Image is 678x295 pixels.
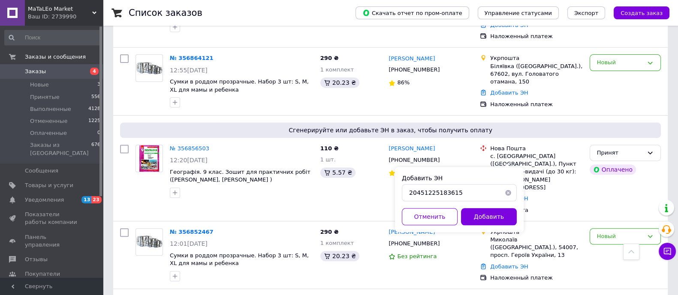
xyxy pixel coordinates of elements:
span: Экспорт [574,10,598,16]
span: 3 [97,81,100,89]
span: Новые [30,81,49,89]
div: Укрпошта [490,228,582,236]
span: Панель управления [25,233,79,249]
span: Управление статусами [485,10,552,16]
a: Фото товару [136,54,163,82]
span: Покупатели [25,270,60,278]
div: [PHONE_NUMBER] [387,155,441,166]
span: 556 [91,93,100,101]
span: Оплаченные [30,129,67,137]
button: Создать заказ [614,6,669,19]
span: Принятые [30,93,60,101]
span: Уведомления [25,196,64,204]
span: 0 [97,129,100,137]
div: 5.57 ₴ [320,167,356,178]
button: Экспорт [567,6,605,19]
a: № 356864121 [170,55,214,61]
span: 1 комплект [320,240,354,246]
div: Новый [597,58,643,67]
a: Фото товару [136,228,163,256]
span: 1 комплект [320,66,354,73]
div: Оплачено [590,164,636,175]
div: Пром-оплата [490,206,582,214]
a: Сумки в роддом прозрачные. Набор 3 шт: S, M, XL для мамы и ребенка [170,78,309,93]
img: Фото товару [136,62,163,75]
span: Создать заказ [621,10,663,16]
span: 4 [90,68,99,75]
a: № 356856503 [170,145,209,152]
span: Товары и услуги [25,182,73,189]
img: Фото товару [136,235,163,248]
a: Сумки в роддом прозрачные. Набор 3 шт: S, M, XL для мамы и ребенка [170,252,309,267]
a: Географія. 9 клас. Зошит для практичних робіт ([PERSON_NAME], [PERSON_NAME] ) [170,169,310,183]
img: Фото товару [139,145,159,172]
a: [PERSON_NAME] [389,228,435,236]
span: Сообщения [25,167,58,175]
span: Отмененные [30,117,67,125]
button: Чат с покупателем [659,243,676,260]
a: [PERSON_NAME] [389,55,435,63]
span: Заказы [25,68,46,75]
span: 12:20[DATE] [170,157,208,164]
div: [PHONE_NUMBER] [387,64,441,75]
div: Новый [597,232,643,241]
label: Добавить ЭН [402,175,443,182]
div: [PHONE_NUMBER] [387,238,441,249]
span: Заказы из [GEOGRAPHIC_DATA] [30,141,91,157]
div: Укрпошта [490,54,582,62]
a: Фото товару [136,145,163,172]
div: Наложенный платеж [490,274,582,282]
button: Отменить [402,208,458,225]
a: Создать заказ [605,9,669,16]
span: 676 [91,141,100,157]
button: Добавить [461,208,517,225]
span: 290 ₴ [320,229,339,235]
div: Біляївка ([GEOGRAPHIC_DATA].), 67602, вул. Головатого отамана, 150 [490,63,582,86]
span: 23 [91,196,101,203]
span: Скачать отчет по пром-оплате [362,9,462,17]
span: 1225 [88,117,100,125]
span: 86% [397,79,410,86]
span: 12:01[DATE] [170,240,208,247]
span: 290 ₴ [320,55,339,61]
span: MaTaLEo Market [28,5,92,13]
a: № 356852467 [170,229,214,235]
a: Добавить ЭН [490,89,528,96]
span: Выполненные [30,105,71,113]
div: Ваш ID: 2739990 [28,13,103,21]
div: Нова Пошта [490,145,582,152]
div: Миколаїв ([GEOGRAPHIC_DATA].), 54007, просп. Героїв України, 13 [490,236,582,259]
input: Поиск [4,30,101,45]
span: Без рейтинга [397,253,437,259]
div: Наложенный платеж [490,101,582,108]
span: Показатели работы компании [25,211,79,226]
a: Добавить ЭН [490,22,528,28]
div: с. [GEOGRAPHIC_DATA] ([GEOGRAPHIC_DATA].), Пункт приймання-видачі (до 30 кг): вул. [PERSON_NAME][... [490,152,582,191]
div: Наложенный платеж [490,33,582,40]
a: [PERSON_NAME] [389,145,435,153]
span: 1 шт. [320,156,336,163]
button: Скачать отчет по пром-оплате [356,6,469,19]
span: Отзывы [25,256,48,263]
span: 4128 [88,105,100,113]
span: Сгенерируйте или добавьте ЭН в заказ, чтобы получить оплату [124,126,657,134]
div: Принят [597,149,643,158]
a: Добавить ЭН [490,263,528,270]
button: Управление статусами [478,6,559,19]
span: 110 ₴ [320,145,339,152]
span: 12:55[DATE] [170,67,208,74]
span: Заказы и сообщения [25,53,86,61]
button: Очистить [500,184,517,201]
div: 20.23 ₴ [320,251,359,261]
div: 20.23 ₴ [320,77,359,88]
span: 13 [81,196,91,203]
h1: Список заказов [129,8,202,18]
